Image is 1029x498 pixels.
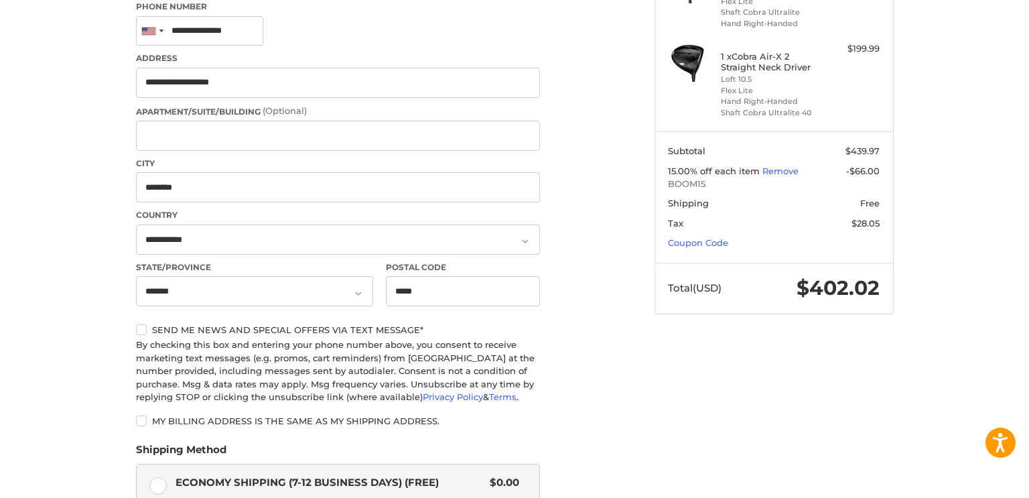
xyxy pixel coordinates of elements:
label: Apartment/Suite/Building [136,105,540,118]
legend: Shipping Method [136,442,226,464]
span: Shipping [668,198,709,208]
a: Terms [489,391,517,402]
span: Tax [668,218,683,229]
label: Postal Code [386,261,540,273]
div: United States: +1 [137,17,167,46]
li: Shaft Cobra Ultralite 40 [721,107,823,119]
label: Send me news and special offers via text message* [136,324,540,335]
span: Free [860,198,880,208]
label: Country [136,209,540,221]
label: City [136,158,540,170]
span: BOOM15 [668,178,880,191]
label: Phone Number [136,1,540,13]
label: Address [136,52,540,64]
a: Coupon Code [668,237,728,248]
li: Hand Right-Handed [721,96,823,107]
span: $402.02 [797,275,880,300]
span: Total (USD) [668,282,722,294]
span: 15.00% off each item [668,166,762,176]
label: My billing address is the same as my shipping address. [136,416,540,426]
li: Flex Lite [721,85,823,97]
span: $0.00 [484,475,520,491]
span: $28.05 [851,218,880,229]
li: Loft 10.5 [721,74,823,85]
span: $439.97 [845,145,880,156]
li: Hand Right-Handed [721,18,823,29]
div: By checking this box and entering your phone number above, you consent to receive marketing text ... [136,338,540,404]
small: (Optional) [263,105,307,116]
a: Privacy Policy [423,391,483,402]
span: Economy Shipping (7-12 Business Days) (Free) [176,475,484,491]
label: State/Province [136,261,373,273]
span: Subtotal [668,145,705,156]
div: $199.99 [827,42,880,56]
span: -$66.00 [846,166,880,176]
a: Remove [762,166,799,176]
iframe: Google Customer Reviews [918,462,1029,498]
li: Shaft Cobra Ultralite [721,7,823,18]
h4: 1 x Cobra Air-X 2 Straight Neck Driver [721,51,823,73]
